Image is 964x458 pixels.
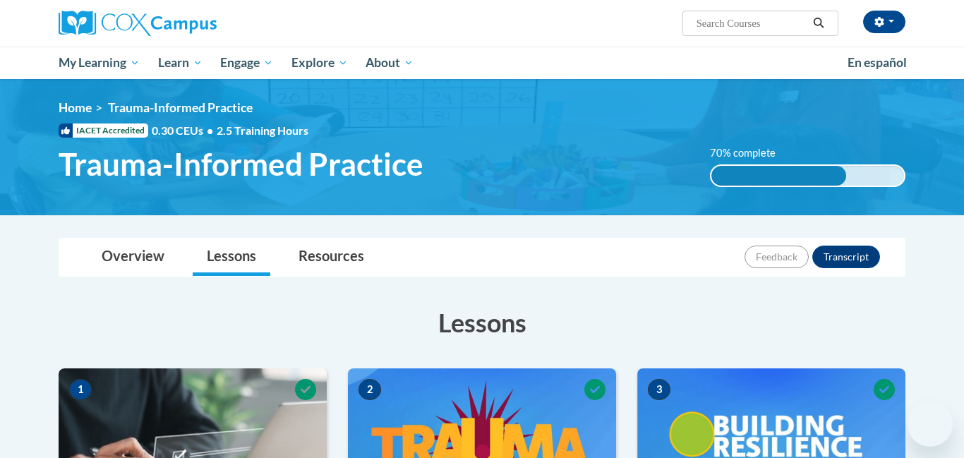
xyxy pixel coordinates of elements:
[282,47,357,79] a: Explore
[366,54,414,71] span: About
[152,123,217,138] span: 0.30 CEUs
[37,47,927,79] div: Main menu
[49,47,149,79] a: My Learning
[284,239,378,276] a: Resources
[838,48,916,78] a: En español
[108,100,253,115] span: Trauma-Informed Practice
[59,145,423,183] span: Trauma-Informed Practice
[59,54,140,71] span: My Learning
[149,47,212,79] a: Learn
[59,11,217,36] img: Cox Campus
[59,100,92,115] a: Home
[745,246,809,268] button: Feedback
[211,47,282,79] a: Engage
[59,11,327,36] a: Cox Campus
[812,246,880,268] button: Transcript
[357,47,423,79] a: About
[59,123,148,138] span: IACET Accredited
[648,379,670,400] span: 3
[207,123,213,137] span: •
[908,402,953,447] iframe: Button to launch messaging window
[808,15,829,32] button: Search
[359,379,381,400] span: 2
[291,54,348,71] span: Explore
[710,145,791,161] label: 70% complete
[863,11,905,33] button: Account Settings
[193,239,270,276] a: Lessons
[695,15,808,32] input: Search Courses
[711,166,846,186] div: 70% complete
[158,54,203,71] span: Learn
[848,55,907,70] span: En español
[69,379,92,400] span: 1
[59,305,905,340] h3: Lessons
[88,239,179,276] a: Overview
[220,54,273,71] span: Engage
[217,123,308,137] span: 2.5 Training Hours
